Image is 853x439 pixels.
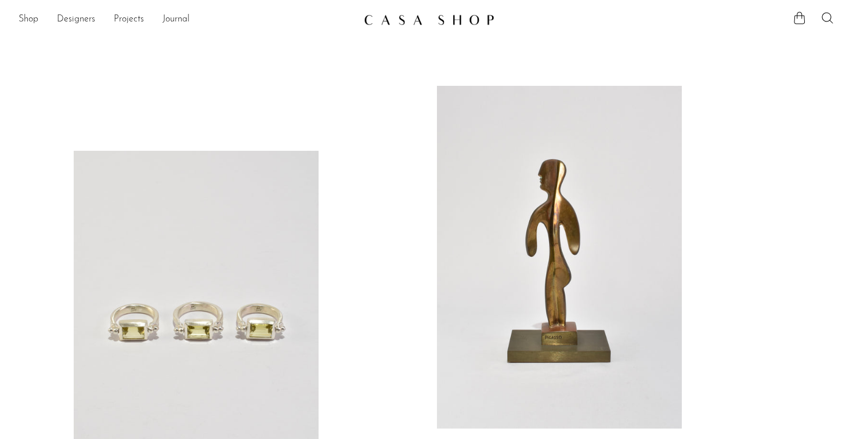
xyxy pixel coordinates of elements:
[19,10,355,30] nav: Desktop navigation
[114,12,144,27] a: Projects
[57,12,95,27] a: Designers
[19,10,355,30] ul: NEW HEADER MENU
[19,12,38,27] a: Shop
[162,12,190,27] a: Journal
